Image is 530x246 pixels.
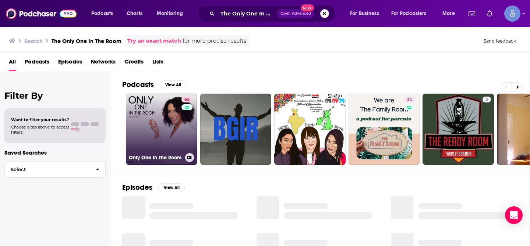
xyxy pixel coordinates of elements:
a: Credits [124,56,144,71]
a: 65Only One In The Room [126,94,197,165]
button: open menu [86,8,123,19]
span: Open Advanced [280,12,311,15]
img: Podchaser - Follow, Share and Rate Podcasts [6,7,77,21]
a: 33 [404,97,415,102]
h3: Search [24,37,43,44]
button: Send feedback [481,38,518,44]
a: 33 [349,94,420,165]
span: Want to filter your results? [11,117,69,122]
a: Lists [152,56,163,71]
div: Open Intercom Messenger [505,206,523,224]
span: Logged in as Spiral5-G1 [504,6,520,22]
span: New [301,4,314,11]
span: Select [5,167,90,172]
span: For Business [350,8,379,19]
a: EpisodesView All [122,183,185,192]
span: 5 [485,96,488,104]
button: Show profile menu [504,6,520,22]
div: Search podcasts, credits, & more... [204,5,342,22]
a: 5 [423,94,494,165]
span: 65 [184,96,190,104]
a: Show notifications dropdown [484,7,495,20]
button: View All [158,183,185,192]
span: 33 [407,96,412,104]
span: More [442,8,455,19]
a: 5 [483,97,491,102]
a: Charts [122,8,147,19]
a: PodcastsView All [122,80,186,89]
button: Select [4,161,106,178]
span: For Podcasters [391,8,427,19]
button: open menu [152,8,192,19]
a: 65 [181,97,192,102]
a: Try an exact match [127,37,181,45]
h2: Podcasts [122,80,154,89]
h2: Episodes [122,183,152,192]
input: Search podcasts, credits, & more... [218,8,277,19]
a: Networks [91,56,116,71]
img: User Profile [504,6,520,22]
button: open menu [386,8,437,19]
button: View All [160,80,186,89]
button: Open AdvancedNew [277,9,314,18]
button: open menu [437,8,464,19]
span: Charts [127,8,142,19]
span: Podcasts [91,8,113,19]
span: Monitoring [157,8,183,19]
a: Podcasts [25,56,49,71]
a: All [9,56,16,71]
p: Saved Searches [4,149,106,156]
h3: The Only One In The Room [52,37,121,44]
a: Show notifications dropdown [466,7,478,20]
span: for more precise results [183,37,246,45]
span: Choose a tab above to access filters. [11,124,69,135]
h2: Filter By [4,90,106,101]
button: open menu [345,8,388,19]
a: Episodes [58,56,82,71]
h3: Only One In The Room [129,155,182,161]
